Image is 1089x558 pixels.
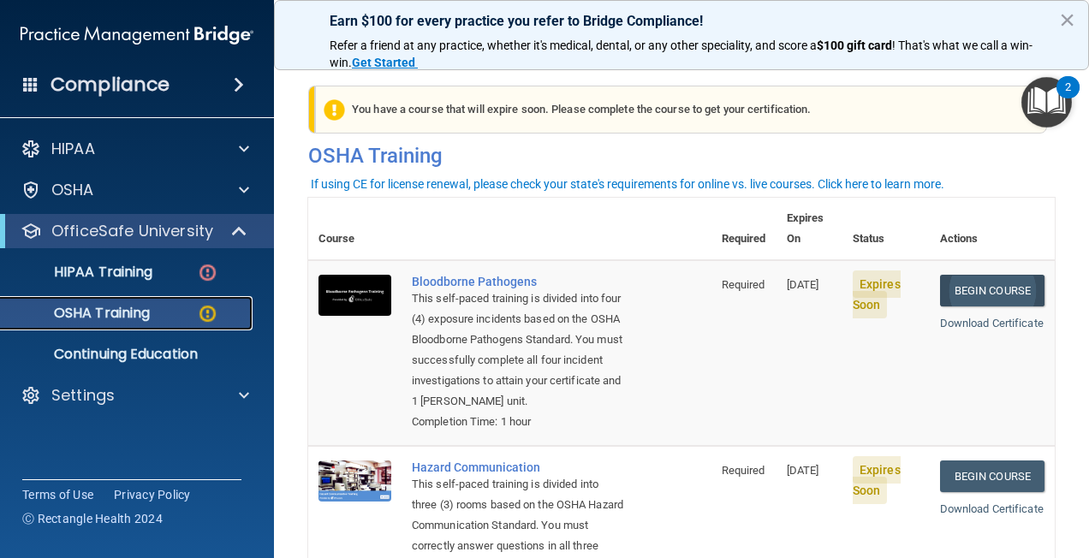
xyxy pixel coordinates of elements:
a: HIPAA [21,139,249,159]
a: Download Certificate [940,502,1044,515]
span: Ⓒ Rectangle Health 2024 [22,510,163,527]
th: Course [308,198,402,260]
p: HIPAA Training [11,264,152,281]
div: Completion Time: 1 hour [412,412,626,432]
h4: Compliance [51,73,170,97]
a: OSHA [21,180,249,200]
strong: Get Started [352,56,415,69]
img: warning-circle.0cc9ac19.png [197,303,218,324]
span: ! That's what we call a win-win. [330,39,1032,69]
button: Close [1059,6,1075,33]
span: Refer a friend at any practice, whether it's medical, dental, or any other speciality, and score a [330,39,817,52]
a: Hazard Communication [412,460,626,474]
p: Settings [51,385,115,406]
div: You have a course that will expire soon. Please complete the course to get your certification. [315,86,1047,134]
p: OSHA Training [11,305,150,322]
div: This self-paced training is divided into four (4) exposure incidents based on the OSHA Bloodborne... [412,288,626,412]
a: Settings [21,385,249,406]
a: Bloodborne Pathogens [412,275,626,288]
a: Begin Course [940,275,1044,306]
a: Get Started [352,56,418,69]
a: OfficeSafe University [21,221,248,241]
div: 2 [1065,87,1071,110]
p: OSHA [51,180,94,200]
img: PMB logo [21,18,253,52]
th: Actions [930,198,1055,260]
p: OfficeSafe University [51,221,213,241]
button: Open Resource Center, 2 new notifications [1021,77,1072,128]
th: Expires On [777,198,843,260]
a: Download Certificate [940,317,1044,329]
img: exclamation-circle-solid-warning.7ed2984d.png [324,99,345,121]
button: If using CE for license renewal, please check your state's requirements for online vs. live cours... [308,175,947,193]
p: Continuing Education [11,346,245,363]
div: If using CE for license renewal, please check your state's requirements for online vs. live cours... [311,178,944,190]
th: Status [842,198,930,260]
span: Required [722,278,765,291]
a: Terms of Use [22,486,93,503]
h4: OSHA Training [308,144,1055,168]
a: Begin Course [940,460,1044,492]
span: Expires Soon [853,456,901,504]
span: Expires Soon [853,270,901,318]
span: Required [722,464,765,477]
p: Earn $100 for every practice you refer to Bridge Compliance! [330,13,1033,29]
span: [DATE] [787,278,819,291]
strong: $100 gift card [817,39,892,52]
p: HIPAA [51,139,95,159]
img: danger-circle.6113f641.png [197,262,218,283]
a: Privacy Policy [114,486,191,503]
th: Required [711,198,777,260]
span: [DATE] [787,464,819,477]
